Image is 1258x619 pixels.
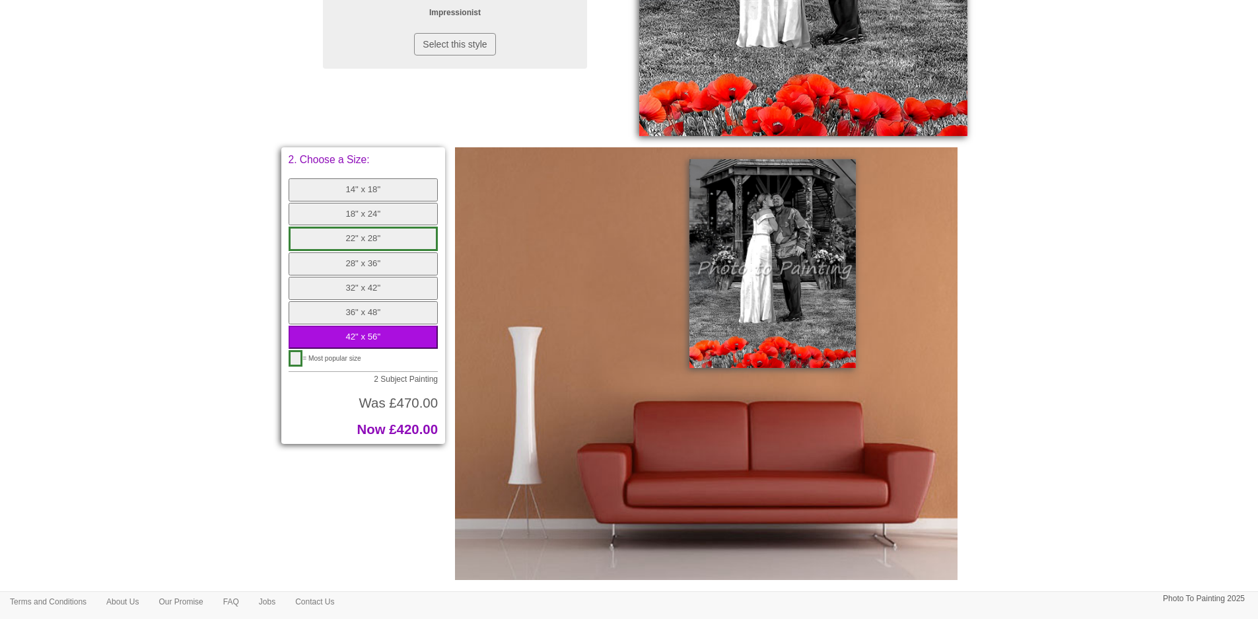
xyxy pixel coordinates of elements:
[289,203,438,226] button: 18" x 24"
[289,178,438,201] button: 14" x 18"
[289,155,438,165] p: 2. Choose a Size:
[213,592,249,612] a: FAQ
[357,422,386,437] span: Now
[289,252,438,275] button: 28" x 36"
[689,159,856,368] img: Painting
[289,227,438,251] button: 22" x 28"
[389,422,438,437] span: £420.00
[455,147,958,580] img: Please click the buttons to see your painting on the wall
[414,33,495,55] button: Select this style
[336,6,574,20] p: Impressionist
[96,592,149,612] a: About Us
[359,396,438,410] span: Was £470.00
[249,592,285,612] a: Jobs
[149,592,213,612] a: Our Promise
[302,355,361,362] span: = Most popular size
[289,375,438,383] p: 2 Subject Painting
[289,277,438,300] button: 32" x 42"
[289,326,438,349] button: 42" x 56"
[289,301,438,324] button: 36" x 48"
[1163,592,1245,606] p: Photo To Painting 2025
[285,592,344,612] a: Contact Us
